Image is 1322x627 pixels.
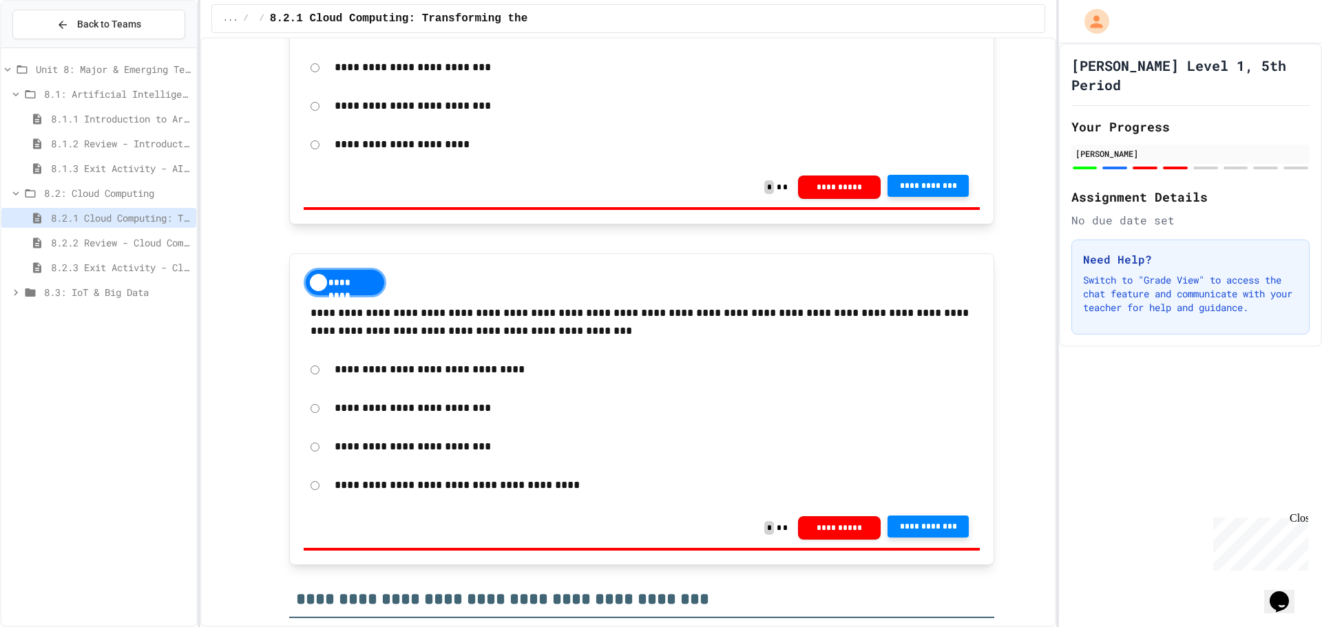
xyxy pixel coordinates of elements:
span: / [243,13,248,24]
span: 8.1.3 Exit Activity - AI Detective [51,161,191,176]
span: / [260,13,264,24]
p: Switch to "Grade View" to access the chat feature and communicate with your teacher for help and ... [1083,273,1298,315]
span: 8.2.3 Exit Activity - Cloud Service Detective [51,260,191,275]
div: Chat with us now!Close [6,6,95,87]
iframe: chat widget [1208,512,1308,571]
h2: Assignment Details [1071,187,1310,206]
span: 8.2.1 Cloud Computing: Transforming the Digital World [51,211,191,225]
div: My Account [1070,6,1113,37]
span: Back to Teams [77,17,141,32]
div: No due date set [1071,212,1310,229]
span: ... [223,13,238,24]
h1: [PERSON_NAME] Level 1, 5th Period [1071,56,1310,94]
span: 8.1.2 Review - Introduction to Artificial Intelligence [51,136,191,151]
span: 8.2.1 Cloud Computing: Transforming the Digital World [270,10,620,27]
span: 8.3: IoT & Big Data [44,285,191,299]
span: 8.1.1 Introduction to Artificial Intelligence [51,111,191,126]
span: 8.1: Artificial Intelligence Basics [44,87,191,101]
span: 8.2: Cloud Computing [44,186,191,200]
span: 8.2.2 Review - Cloud Computing [51,235,191,250]
iframe: chat widget [1264,572,1308,613]
h3: Need Help? [1083,251,1298,268]
h2: Your Progress [1071,117,1310,136]
div: [PERSON_NAME] [1076,147,1305,160]
span: Unit 8: Major & Emerging Technologies [36,62,191,76]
